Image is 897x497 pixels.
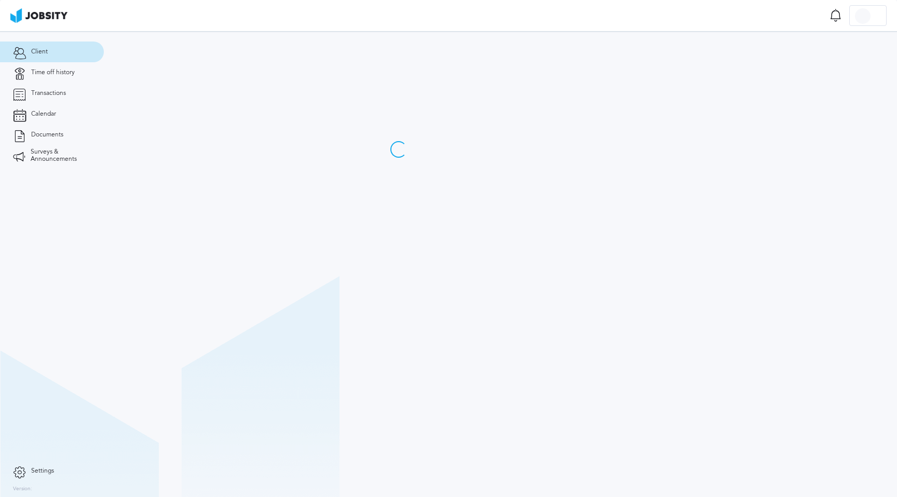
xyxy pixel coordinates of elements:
span: Documents [31,131,63,139]
span: Settings [31,467,54,475]
span: Calendar [31,111,56,118]
span: Surveys & Announcements [31,148,91,163]
span: Time off history [31,69,75,76]
label: Version: [13,486,32,492]
img: ab4bad089aa723f57921c736e9817d99.png [10,8,67,23]
span: Client [31,48,48,56]
span: Transactions [31,90,66,97]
